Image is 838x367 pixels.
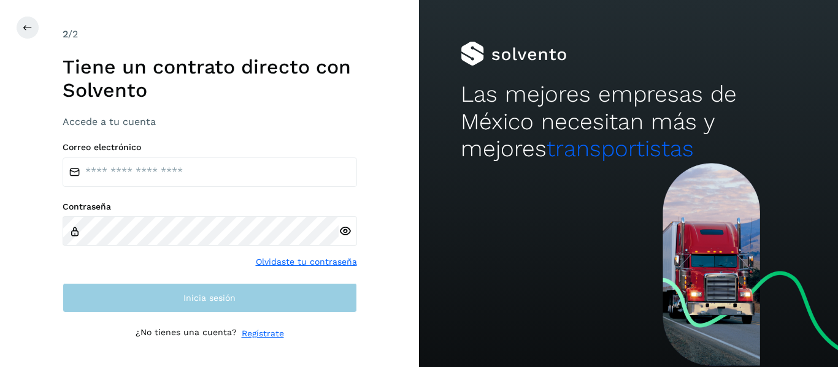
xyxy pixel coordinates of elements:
a: Olvidaste tu contraseña [256,255,357,268]
p: ¿No tienes una cuenta? [136,327,237,340]
label: Contraseña [63,202,357,212]
h2: Las mejores empresas de México necesitan más y mejores [461,81,796,162]
button: Inicia sesión [63,283,357,312]
label: Correo electrónico [63,142,357,153]
span: transportistas [547,135,694,162]
span: 2 [63,28,68,40]
a: Regístrate [242,327,284,340]
h3: Accede a tu cuenta [63,116,357,127]
h1: Tiene un contrato directo con Solvento [63,55,357,102]
span: Inicia sesión [183,293,236,302]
